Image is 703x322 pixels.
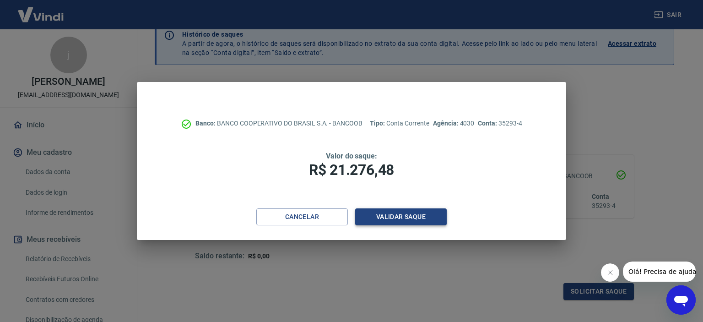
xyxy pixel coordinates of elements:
[195,119,362,128] p: BANCO COOPERATIVO DO BRASIL S.A. - BANCOOB
[433,119,474,128] p: 4030
[5,6,77,14] span: Olá! Precisa de ajuda?
[623,262,696,282] iframe: Mensagem da empresa
[666,285,696,315] iframe: Botão para abrir a janela de mensagens
[370,120,386,127] span: Tipo:
[478,120,498,127] span: Conta:
[256,208,348,225] button: Cancelar
[195,120,217,127] span: Banco:
[355,208,447,225] button: Validar saque
[370,119,429,128] p: Conta Corrente
[326,152,377,160] span: Valor do saque:
[601,263,619,282] iframe: Fechar mensagem
[309,161,394,179] span: R$ 21.276,48
[433,120,460,127] span: Agência:
[478,119,522,128] p: 35293-4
